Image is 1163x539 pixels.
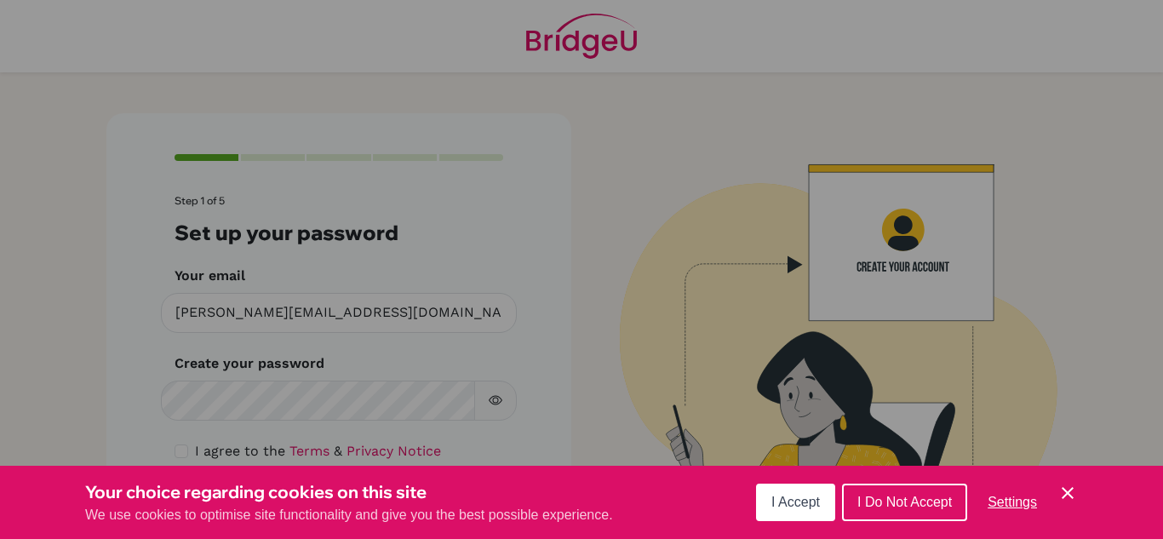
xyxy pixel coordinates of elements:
button: Save and close [1057,483,1078,503]
button: I Do Not Accept [842,484,967,521]
span: Settings [988,495,1037,509]
button: I Accept [756,484,835,521]
button: Settings [974,485,1051,519]
span: I Do Not Accept [857,495,952,509]
p: We use cookies to optimise site functionality and give you the best possible experience. [85,505,613,525]
h3: Your choice regarding cookies on this site [85,479,613,505]
span: I Accept [771,495,820,509]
